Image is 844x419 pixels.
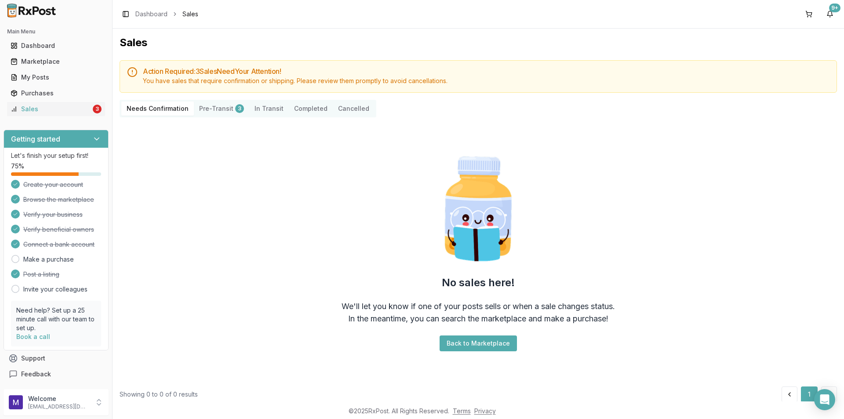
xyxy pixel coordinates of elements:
div: Marketplace [11,57,102,66]
img: Smart Pill Bottle [422,153,535,265]
p: Welcome [28,394,89,403]
h3: Getting started [11,134,60,144]
button: Marketplace [4,55,109,69]
div: Open Intercom Messenger [814,389,835,410]
img: User avatar [9,395,23,409]
p: [EMAIL_ADDRESS][DOMAIN_NAME] [28,403,89,410]
div: Purchases [11,89,102,98]
span: Connect a bank account [23,240,95,249]
a: Book a call [16,333,50,340]
span: Feedback [21,370,51,379]
h2: Main Menu [7,28,105,35]
span: Browse the marketplace [23,195,94,204]
a: Dashboard [135,10,167,18]
button: Feedback [4,366,109,382]
span: Verify beneficial owners [23,225,94,234]
div: You have sales that require confirmation or shipping. Please review them promptly to avoid cancel... [143,77,829,85]
span: Sales [182,10,198,18]
a: Make a purchase [23,255,74,264]
a: My Posts [7,69,105,85]
h2: No sales here! [442,276,515,290]
button: Sales3 [4,102,109,116]
button: 9+ [823,7,837,21]
h5: Action Required: 3 Sale s Need Your Attention! [143,68,829,75]
div: 3 [93,105,102,113]
span: 75 % [11,162,24,171]
div: Showing 0 to 0 of 0 results [120,390,198,399]
button: Dashboard [4,39,109,53]
div: Sales [11,105,91,113]
span: Post a listing [23,270,59,279]
div: We'll let you know if one of your posts sells or when a sale changes status. [342,300,615,313]
button: Cancelled [333,102,375,116]
button: Pre-Transit [194,102,249,116]
a: Terms [453,407,471,415]
div: In the meantime, you can search the marketplace and make a purchase! [348,313,608,325]
button: In Transit [249,102,289,116]
button: Needs Confirmation [121,102,194,116]
a: Invite your colleagues [23,285,87,294]
div: 3 [235,104,244,113]
p: Let's finish your setup first! [11,151,101,160]
div: Dashboard [11,41,102,50]
button: Completed [289,102,333,116]
nav: breadcrumb [135,10,198,18]
a: Purchases [7,85,105,101]
span: Verify your business [23,210,83,219]
div: My Posts [11,73,102,82]
p: Need help? Set up a 25 minute call with our team to set up. [16,306,96,332]
span: Create your account [23,180,83,189]
a: Dashboard [7,38,105,54]
a: Privacy [474,407,496,415]
a: Marketplace [7,54,105,69]
button: My Posts [4,70,109,84]
div: 9+ [829,4,840,12]
button: Back to Marketplace [440,335,517,351]
h1: Sales [120,36,837,50]
img: RxPost Logo [4,4,60,18]
button: Purchases [4,86,109,100]
button: 1 [801,386,818,402]
button: Support [4,350,109,366]
a: Sales3 [7,101,105,117]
